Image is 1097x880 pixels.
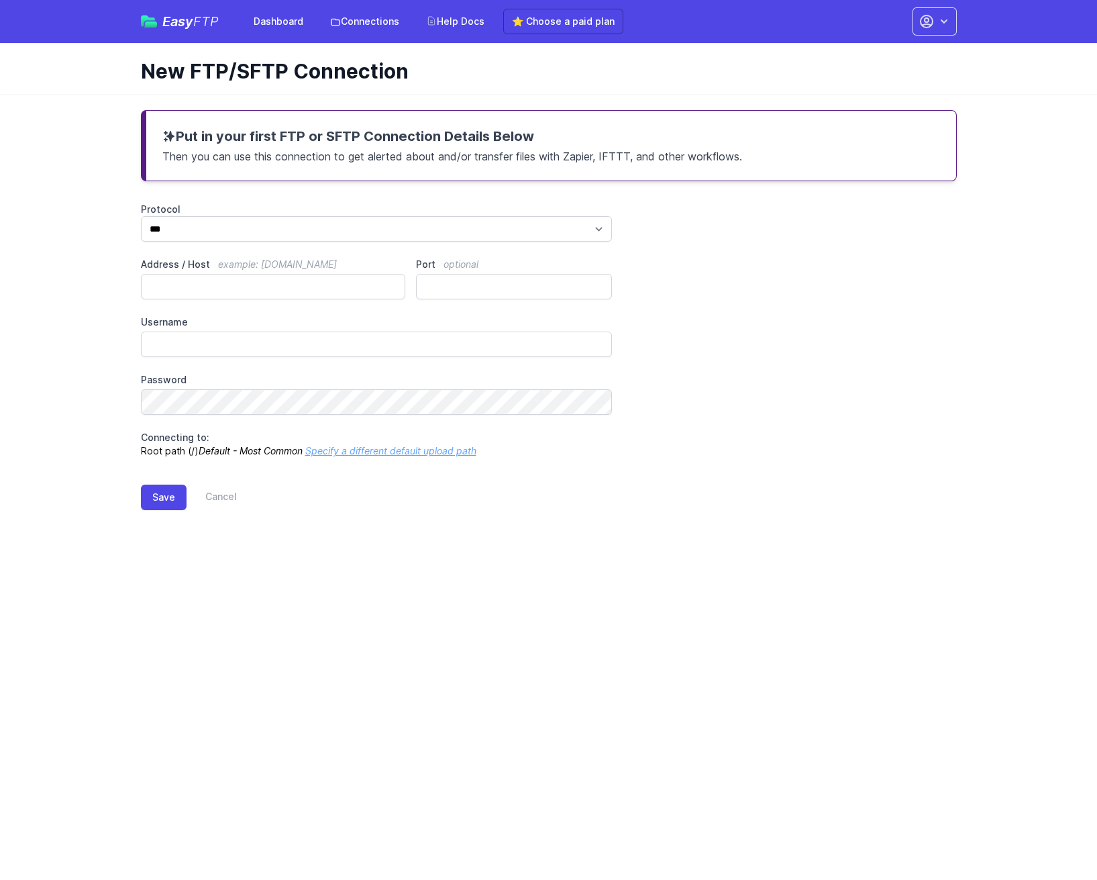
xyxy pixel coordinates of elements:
[322,9,407,34] a: Connections
[162,127,940,146] h3: Put in your first FTP or SFTP Connection Details Below
[503,9,623,34] a: ⭐ Choose a paid plan
[162,15,219,28] span: Easy
[246,9,311,34] a: Dashboard
[141,15,219,28] a: EasyFTP
[416,258,612,271] label: Port
[193,13,219,30] span: FTP
[141,258,406,271] label: Address / Host
[418,9,492,34] a: Help Docs
[141,431,613,458] p: Root path (/)
[443,258,478,270] span: optional
[305,445,476,456] a: Specify a different default upload path
[162,146,940,164] p: Then you can use this connection to get alerted about and/or transfer files with Zapier, IFTTT, a...
[141,203,613,216] label: Protocol
[199,445,303,456] i: Default - Most Common
[218,258,337,270] span: example: [DOMAIN_NAME]
[141,15,157,28] img: easyftp_logo.png
[141,485,187,510] button: Save
[141,315,613,329] label: Username
[141,373,613,387] label: Password
[141,59,946,83] h1: New FTP/SFTP Connection
[141,432,209,443] span: Connecting to:
[187,485,237,510] a: Cancel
